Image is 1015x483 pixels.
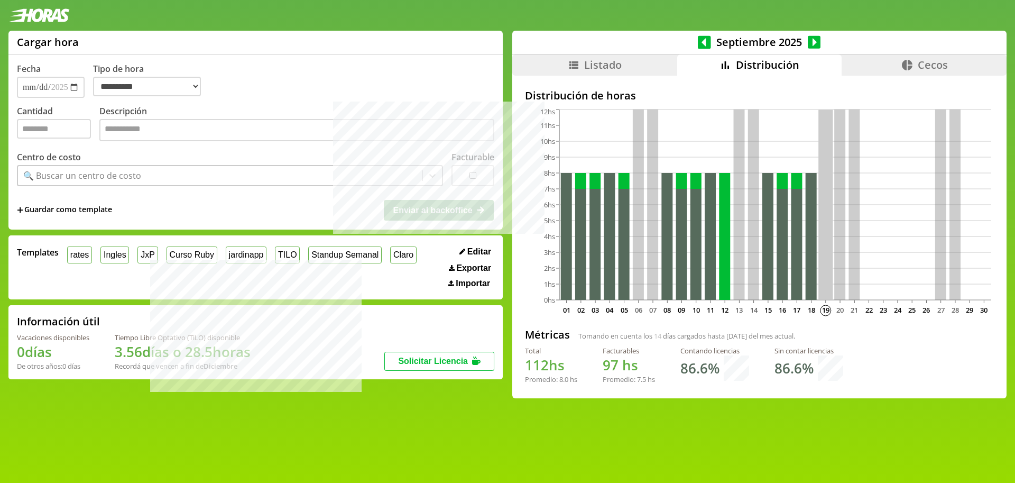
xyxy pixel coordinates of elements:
[525,346,577,356] div: Total
[525,327,570,342] h2: Métricas
[93,63,209,98] label: Tipo de hora
[592,305,599,315] text: 03
[115,333,251,342] div: Tiempo Libre Optativo (TiLO) disponible
[707,305,714,315] text: 11
[93,77,201,96] select: Tipo de hora
[980,305,988,315] text: 30
[17,63,41,75] label: Fecha
[544,279,555,289] tspan: 1hs
[17,247,59,258] span: Templates
[544,232,555,241] tspan: 4hs
[562,305,570,315] text: 01
[635,305,642,315] text: 06
[17,105,99,144] label: Cantidad
[721,305,728,315] text: 12
[880,305,887,315] text: 23
[384,352,494,371] button: Solicitar Licencia
[577,305,585,315] text: 02
[540,107,555,116] tspan: 12hs
[680,359,719,378] h1: 86.6 %
[793,305,800,315] text: 17
[115,342,251,361] h1: 3.56 días o 28.5 horas
[115,361,251,371] div: Recordá que vencen a fin de
[603,356,619,375] span: 97
[525,356,549,375] span: 112
[774,346,843,356] div: Sin contar licencias
[456,263,491,273] span: Exportar
[603,356,655,375] h1: hs
[663,305,671,315] text: 08
[544,184,555,194] tspan: 7hs
[540,136,555,146] tspan: 10hs
[807,305,815,315] text: 18
[952,305,959,315] text: 28
[711,35,808,49] span: Septiembre 2025
[275,247,300,263] button: TILO
[446,263,494,274] button: Exportar
[966,305,973,315] text: 29
[544,248,555,257] tspan: 3hs
[467,247,491,257] span: Editar
[525,375,577,384] div: Promedio: hs
[544,152,555,162] tspan: 9hs
[654,331,661,341] span: 14
[750,305,758,315] text: 14
[525,356,577,375] h1: hs
[851,305,858,315] text: 21
[649,305,657,315] text: 07
[544,216,555,225] tspan: 5hs
[779,305,786,315] text: 16
[735,305,743,315] text: 13
[456,279,490,288] span: Importar
[137,247,158,263] button: JxP
[17,361,89,371] div: De otros años: 0 días
[764,305,772,315] text: 15
[544,200,555,209] tspan: 6hs
[525,88,994,103] h2: Distribución de horas
[17,204,112,216] span: +Guardar como template
[100,247,129,263] button: Ingles
[99,119,494,141] textarea: Descripción
[17,204,23,216] span: +
[918,58,948,72] span: Cecos
[23,170,141,181] div: 🔍 Buscar un centro de costo
[390,247,417,263] button: Claro
[398,357,468,366] span: Solicitar Licencia
[680,346,749,356] div: Contando licencias
[544,263,555,273] tspan: 2hs
[584,58,622,72] span: Listado
[456,247,494,257] button: Editar
[559,375,568,384] span: 8.0
[544,168,555,178] tspan: 8hs
[17,342,89,361] h1: 0 días
[167,247,217,263] button: Curso Ruby
[17,314,100,329] h2: Información útil
[774,359,814,378] h1: 86.6 %
[836,305,844,315] text: 20
[17,151,81,163] label: Centro de costo
[693,305,700,315] text: 10
[17,333,89,342] div: Vacaciones disponibles
[17,119,91,139] input: Cantidad
[451,151,494,163] label: Facturable
[908,305,916,315] text: 25
[99,105,494,144] label: Descripción
[894,305,902,315] text: 24
[822,305,829,315] text: 19
[67,247,92,263] button: rates
[8,8,70,22] img: logotipo
[922,305,930,315] text: 26
[17,35,79,49] h1: Cargar hora
[606,305,614,315] text: 04
[937,305,944,315] text: 27
[603,375,655,384] div: Promedio: hs
[736,58,799,72] span: Distribución
[226,247,266,263] button: jardinapp
[204,361,237,371] b: Diciembre
[865,305,872,315] text: 22
[578,331,795,341] span: Tomando en cuenta los días cargados hasta [DATE] del mes actual.
[620,305,628,315] text: 05
[540,121,555,130] tspan: 11hs
[544,295,555,305] tspan: 0hs
[637,375,646,384] span: 7.5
